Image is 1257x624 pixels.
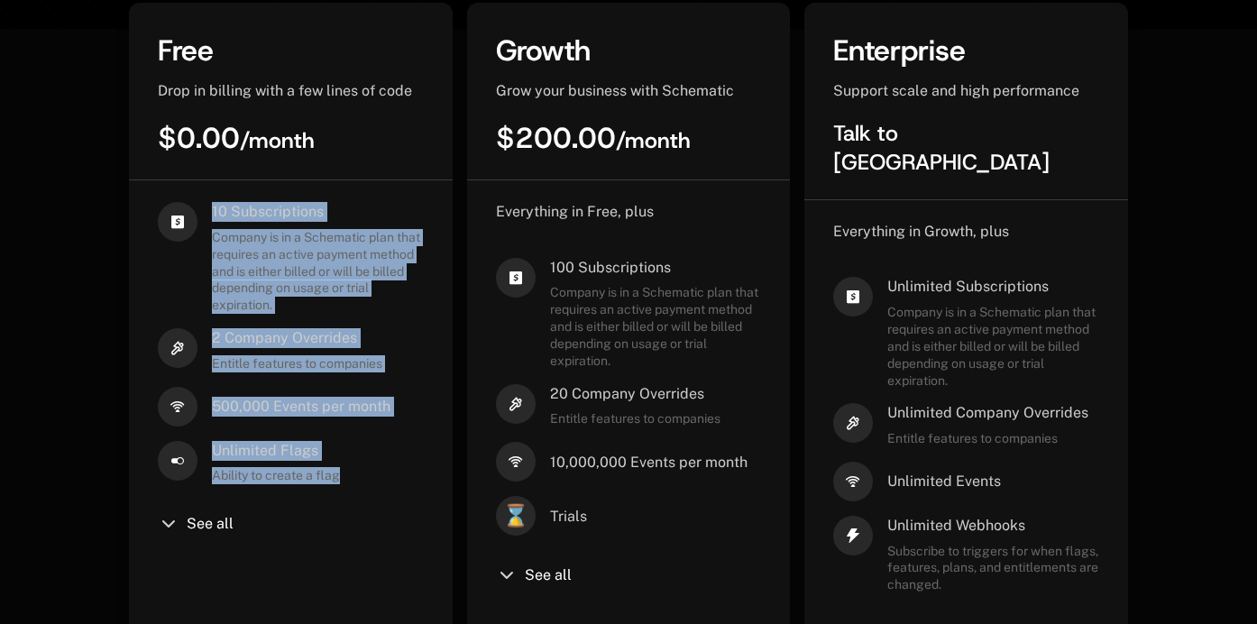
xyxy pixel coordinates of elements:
span: Growth [496,32,591,69]
span: Unlimited Webhooks [887,516,1099,536]
span: Company is in a Schematic plan that requires an active payment method and is either billed or wil... [212,229,424,314]
i: cashapp [158,202,197,242]
span: Drop in billing with a few lines of code [158,82,412,99]
span: See all [525,568,572,583]
span: See all [187,517,234,531]
span: Everything in Growth, plus [833,223,1009,240]
span: Enterprise [833,32,966,69]
span: Entitle features to companies [550,410,720,427]
span: Talk to [GEOGRAPHIC_DATA] [833,119,1050,177]
i: hammer [833,403,873,443]
i: thunder [833,516,873,555]
span: Unlimited Flags [212,441,340,461]
i: boolean-on [158,441,197,481]
i: chevron-down [496,564,518,586]
span: 500,000 Events per month [212,397,390,417]
span: 2 Company Overrides [212,328,382,348]
span: Ability to create a flag [212,467,340,484]
span: Entitle features to companies [887,430,1088,447]
span: $0.00 [158,119,315,157]
i: cashapp [833,277,873,317]
i: signal [496,442,536,482]
span: Entitle features to companies [212,355,382,372]
span: $200.00 [496,119,691,157]
span: Company is in a Schematic plan that requires an active payment method and is either billed or wil... [887,304,1099,389]
span: 10,000,000 Events per month [550,453,748,473]
i: signal [833,462,873,501]
span: Grow your business with Schematic [496,82,734,99]
i: signal [158,387,197,427]
span: ⌛ [496,496,536,536]
span: Trials [550,507,587,527]
span: 100 Subscriptions [550,258,762,278]
i: cashapp [496,258,536,298]
span: 10 Subscriptions [212,202,424,222]
sub: / month [616,126,691,155]
span: Company is in a Schematic plan that requires an active payment method and is either billed or wil... [550,284,762,369]
span: 20 Company Overrides [550,384,720,404]
i: hammer [496,384,536,424]
span: Subscribe to triggers for when flags, features, plans, and entitlements are changed. [887,543,1099,594]
sub: / month [240,126,315,155]
span: Unlimited Company Overrides [887,403,1088,423]
span: Unlimited Events [887,472,1001,491]
i: chevron-down [158,513,179,535]
i: hammer [158,328,197,368]
span: Unlimited Subscriptions [887,277,1099,297]
span: Free [158,32,214,69]
span: Support scale and high performance [833,82,1079,99]
span: Everything in Free, plus [496,203,654,220]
